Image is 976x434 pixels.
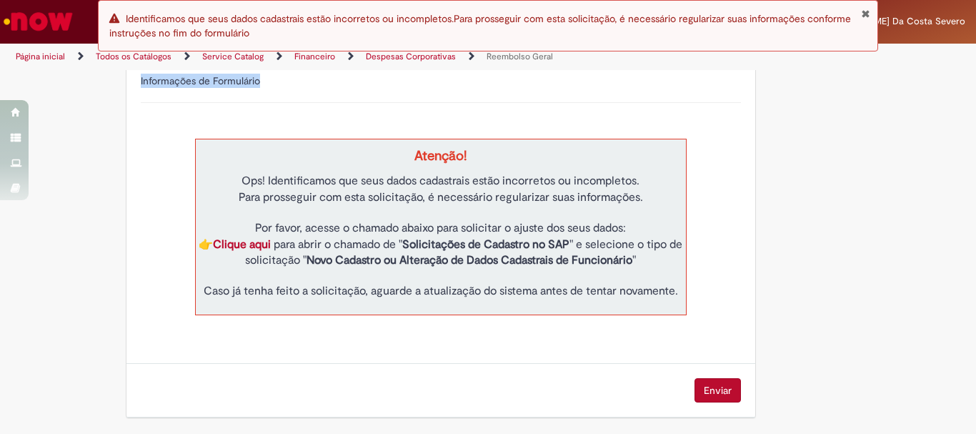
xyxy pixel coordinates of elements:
img: ServiceNow [1,7,75,36]
label: Informações de Formulário [141,74,260,87]
a: Despesas Corporativas [366,51,456,62]
button: Fechar Notificação [861,8,870,19]
span: Caso já tenha feito a solicitação, aguarde a atualização do sistema antes de tentar novamente. [204,284,678,298]
a: Clique aqui [213,237,271,252]
ul: Trilhas de página [11,44,640,70]
button: Enviar [694,378,741,403]
strong: Atenção! [414,147,467,164]
a: Reembolso Geral [487,51,553,62]
a: Service Catalog [202,51,264,62]
strong: Novo Cadastro ou Alteração de Dados Cadastrais de Funcionário [307,253,632,267]
span: 👉 para abrir o chamado de " " e selecione o tipo de solicitação " " [199,237,682,268]
span: Identificamos que seus dados cadastrais estão incorretos ou incompletos.Para prosseguir com esta ... [109,12,851,39]
strong: Solicitações de Cadastro no SAP [402,237,569,252]
span: [PERSON_NAME] Da Costa Severo [817,15,965,27]
span: Por favor, acesse o chamado abaixo para solicitar o ajuste dos seus dados: [255,221,626,235]
a: Financeiro [294,51,335,62]
a: Todos os Catálogos [96,51,171,62]
span: Ops! Identificamos que seus dados cadastrais estão incorretos ou incompletos. [241,174,639,188]
a: Página inicial [16,51,65,62]
span: Para prosseguir com esta solicitação, é necessário regularizar suas informações. [239,190,643,204]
